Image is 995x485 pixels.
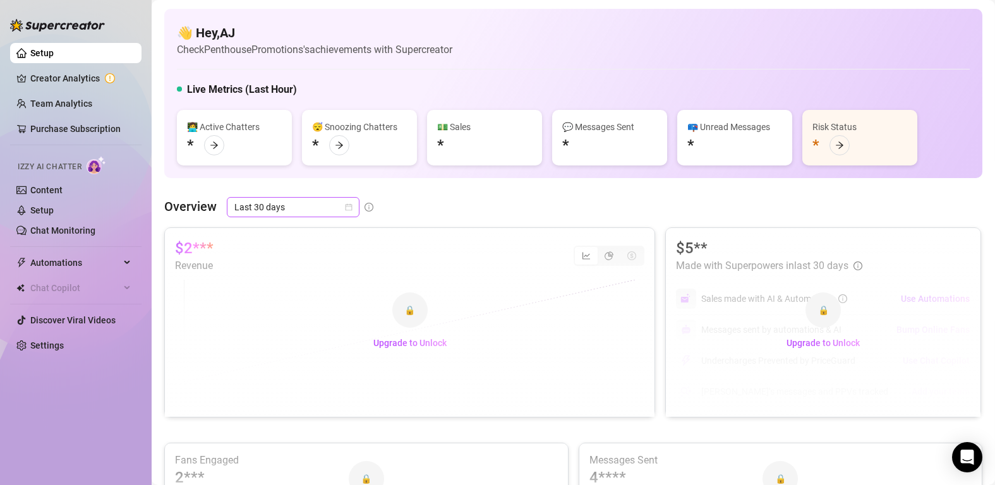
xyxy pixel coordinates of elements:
h4: 👋 Hey, AJ [177,24,452,42]
button: Upgrade to Unlock [363,333,457,353]
span: arrow-right [210,141,219,150]
div: Risk Status [812,120,907,134]
a: Content [30,185,63,195]
span: calendar [345,203,353,211]
span: Upgrade to Unlock [373,338,447,348]
span: Upgrade to Unlock [787,338,860,348]
a: Setup [30,48,54,58]
span: Izzy AI Chatter [18,161,81,173]
span: Last 30 days [234,198,352,217]
span: Chat Copilot [30,278,120,298]
a: Creator Analytics exclamation-circle [30,68,131,88]
img: AI Chatter [87,156,106,174]
span: thunderbolt [16,258,27,268]
div: 💵 Sales [437,120,532,134]
div: 💬 Messages Sent [562,120,657,134]
a: Setup [30,205,54,215]
img: logo-BBDzfeDw.svg [10,19,105,32]
span: arrow-right [335,141,344,150]
div: 🔒 [392,292,428,328]
div: 🔒 [805,292,841,328]
div: Open Intercom Messenger [952,442,982,472]
h5: Live Metrics (Last Hour) [187,82,297,97]
a: Discover Viral Videos [30,315,116,325]
span: Automations [30,253,120,273]
a: Settings [30,340,64,350]
a: Team Analytics [30,99,92,109]
article: Check PenthousePromotions's achievements with Supercreator [177,42,452,57]
a: Purchase Subscription [30,124,121,134]
img: Chat Copilot [16,284,25,292]
span: info-circle [365,203,373,212]
span: arrow-right [835,141,844,150]
button: Upgrade to Unlock [776,333,870,353]
a: Chat Monitoring [30,225,95,236]
div: 👩‍💻 Active Chatters [187,120,282,134]
div: 📪 Unread Messages [687,120,782,134]
article: Overview [164,197,217,216]
div: 😴 Snoozing Chatters [312,120,407,134]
